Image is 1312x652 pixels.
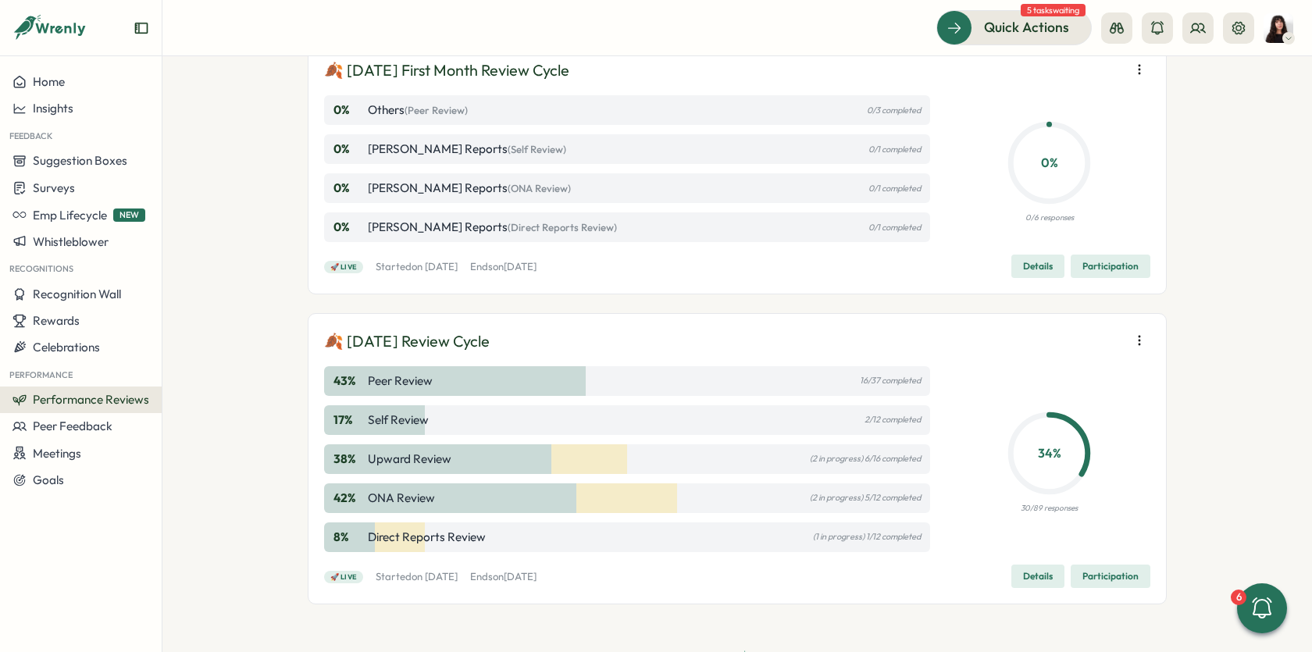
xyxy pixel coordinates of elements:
[33,153,127,168] span: Suggestion Boxes
[333,451,365,468] p: 38 %
[330,262,358,273] span: 🚀 Live
[33,180,75,195] span: Surveys
[860,376,921,386] p: 16/37 completed
[33,392,149,407] span: Performance Reviews
[376,570,458,584] p: Started on [DATE]
[330,572,358,583] span: 🚀 Live
[470,570,537,584] p: Ends on [DATE]
[1231,590,1246,605] div: 6
[368,451,451,468] p: Upward Review
[810,454,921,464] p: (2 in progress) 6/16 completed
[333,180,365,197] p: 0 %
[868,144,921,155] p: 0/1 completed
[33,419,112,433] span: Peer Feedback
[368,219,617,236] p: [PERSON_NAME] Reports
[33,446,81,461] span: Meetings
[33,287,121,301] span: Recognition Wall
[1023,565,1053,587] span: Details
[33,234,109,249] span: Whistleblower
[368,412,429,429] p: Self Review
[1082,565,1139,587] span: Participation
[333,141,365,158] p: 0 %
[1264,13,1293,43] img: Kelly Rosa
[1071,565,1150,588] button: Participation
[1023,255,1053,277] span: Details
[368,141,566,158] p: [PERSON_NAME] Reports
[470,260,537,274] p: Ends on [DATE]
[33,101,73,116] span: Insights
[33,472,64,487] span: Goals
[1071,255,1150,278] button: Participation
[868,183,921,194] p: 0/1 completed
[33,208,107,223] span: Emp Lifecycle
[333,490,365,507] p: 42 %
[868,223,921,233] p: 0/1 completed
[33,340,100,355] span: Celebrations
[113,208,145,222] span: NEW
[1082,255,1139,277] span: Participation
[333,372,365,390] p: 43 %
[333,102,365,119] p: 0 %
[508,182,571,194] span: (ONA Review)
[33,74,65,89] span: Home
[867,105,921,116] p: 0/3 completed
[1021,4,1086,16] span: 5 tasks waiting
[368,102,468,119] p: Others
[1011,444,1087,463] p: 34 %
[508,221,617,233] span: (Direct Reports Review)
[368,372,433,390] p: Peer Review
[508,143,566,155] span: (Self Review)
[1237,583,1287,633] button: 6
[936,10,1092,45] button: Quick Actions
[368,180,571,197] p: [PERSON_NAME] Reports
[984,17,1069,37] span: Quick Actions
[1011,153,1087,173] p: 0 %
[134,20,149,36] button: Expand sidebar
[1021,502,1078,515] p: 30/89 responses
[1011,565,1064,588] button: Details
[1011,255,1064,278] button: Details
[333,529,365,546] p: 8 %
[333,219,365,236] p: 0 %
[813,532,921,542] p: (1 in progress) 1/12 completed
[405,104,468,116] span: (Peer Review)
[33,313,80,328] span: Rewards
[1025,212,1074,224] p: 0/6 responses
[376,260,458,274] p: Started on [DATE]
[324,59,569,83] p: 🍂 [DATE] First Month Review Cycle
[324,330,490,354] p: 🍂 [DATE] Review Cycle
[368,529,486,546] p: Direct Reports Review
[810,493,921,503] p: (2 in progress) 5/12 completed
[333,412,365,429] p: 17 %
[368,490,435,507] p: ONA Review
[865,415,921,425] p: 2/12 completed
